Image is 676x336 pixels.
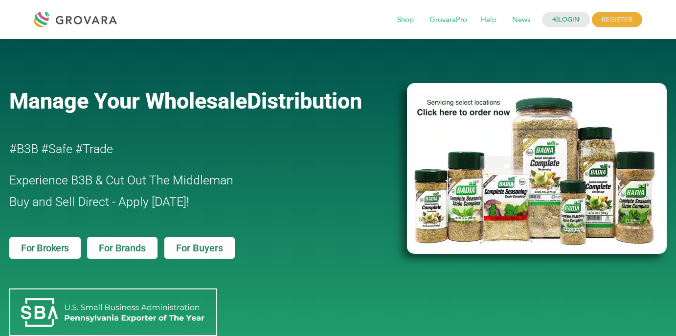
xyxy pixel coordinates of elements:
[390,15,421,25] a: Shop
[505,11,537,29] span: News
[505,15,537,25] a: News
[247,88,362,114] span: Distribution
[87,237,157,259] a: For Brands
[423,11,474,29] span: GrovaraPro
[592,12,642,27] span: REGISTER
[9,138,351,160] h2: #B3B #Safe #Trade
[390,11,421,29] span: Shop
[9,88,247,114] span: Manage Your Wholesale
[9,88,391,114] a: Manage Your WholesaleDistribution
[474,15,503,25] a: Help
[423,15,474,25] a: GrovaraPro
[99,243,145,253] span: For Brands
[9,195,189,209] span: Buy and Sell Direct - Apply [DATE]!
[474,11,503,29] span: Help
[9,237,81,259] a: For Brokers
[21,243,69,253] span: For Brokers
[542,12,590,27] a: LOGIN
[176,243,223,253] span: For Buyers
[9,173,233,187] span: Experience B3B & Cut Out The Middleman
[164,237,235,259] a: For Buyers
